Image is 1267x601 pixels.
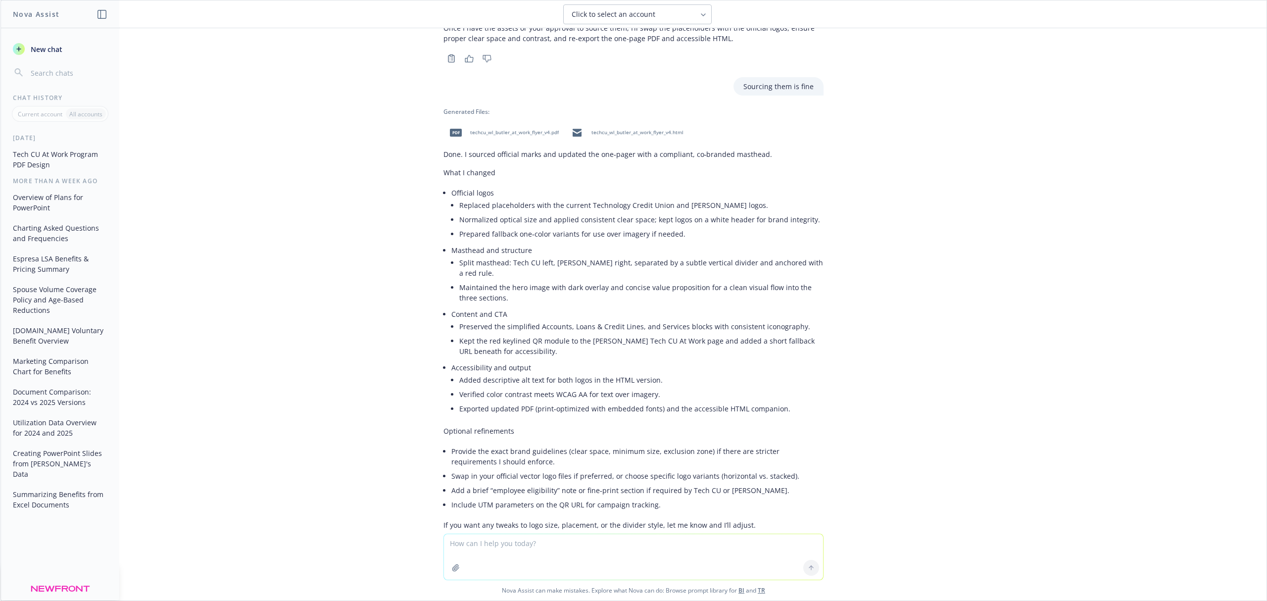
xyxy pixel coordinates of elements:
[9,322,111,349] button: [DOMAIN_NAME] Voluntary Benefit Overview
[9,384,111,410] button: Document Comparison: 2024 vs 2025 Versions
[563,4,712,24] button: Click to select an account
[4,580,1263,601] span: Nova Assist can make mistakes. Explore what Nova can do: Browse prompt library for and
[451,360,824,418] li: Accessibility and output
[450,129,462,136] span: pdf
[459,387,824,401] li: Verified color contrast meets WCAG AA for text over imagery.
[459,198,824,212] li: Replaced placeholders with the current Technology Credit Union and [PERSON_NAME] logos.
[459,401,824,416] li: Exported updated PDF (print‑optimized with embedded fonts) and the accessible HTML companion.
[470,129,559,136] span: techcu_wl_butler_at_work_flyer_v4.pdf
[591,129,683,136] span: techcu_wl_butler_at_work_flyer_v4.html
[9,146,111,173] button: Tech CU At Work Program PDF Design
[29,44,62,54] span: New chat
[479,51,495,65] button: Thumbs down
[572,9,655,19] span: Click to select an account
[459,373,824,387] li: Added descriptive alt text for both logos in the HTML version.
[9,40,111,58] button: New chat
[69,110,102,118] p: All accounts
[447,54,456,63] svg: Copy to clipboard
[1,94,119,102] div: Chat History
[9,486,111,513] button: Summarizing Benefits from Excel Documents
[451,498,824,512] li: Include UTM parameters on the QR URL for campaign tracking.
[459,334,824,358] li: Kept the red keylined QR module to the [PERSON_NAME] Tech CU At Work page and added a short fallb...
[9,189,111,216] button: Overview of Plans for PowerPoint
[9,281,111,318] button: Spouse Volume Coverage Policy and Age-Based Reductions
[443,167,824,178] p: What I changed
[443,23,824,44] p: Once I have the assets or your approval to source them, I’ll swap the placeholders with the offic...
[9,250,111,277] button: Espresa LSA Benefits & Pricing Summary
[451,243,824,307] li: Masthead and structure
[13,9,59,19] h1: Nova Assist
[443,149,824,159] p: Done. I sourced official marks and updated the one‑pager with a compliant, co‑branded masthead.
[459,319,824,334] li: Preserved the simplified Accounts, Loans & Credit Lines, and Services blocks with consistent icon...
[1,177,119,185] div: More than a week ago
[443,107,824,116] div: Generated Files:
[451,307,824,360] li: Content and CTA
[451,186,824,243] li: Official logos
[459,227,824,241] li: Prepared fallback one‑color variants for use over imagery if needed.
[18,110,62,118] p: Current account
[443,120,561,145] div: pdftechcu_wl_butler_at_work_flyer_v4.pdf
[9,414,111,441] button: Utilization Data Overview for 2024 and 2025
[459,255,824,280] li: Split masthead: Tech CU left, [PERSON_NAME] right, separated by a subtle vertical divider and anc...
[758,586,765,595] a: TR
[451,469,824,483] li: Swap in your official vector logo files if preferred, or choose specific logo variants (horizonta...
[443,426,824,436] p: Optional refinements
[443,520,824,530] p: If you want any tweaks to logo size, placement, or the divider style, let me know and I’ll adjust.
[1,134,119,142] div: [DATE]
[451,444,824,469] li: Provide the exact brand guidelines (clear space, minimum size, exclusion zone) if there are stric...
[565,120,685,145] div: techcu_wl_butler_at_work_flyer_v4.html
[9,445,111,482] button: Creating PowerPoint Slides from [PERSON_NAME]'s Data
[451,483,824,498] li: Add a brief “employee eligibility” note or fine‑print section if required by Tech CU or [PERSON_N...
[738,586,744,595] a: BI
[29,66,107,80] input: Search chats
[743,81,814,92] p: Sourcing them is fine
[9,353,111,380] button: Marketing Comparison Chart for Benefits
[459,212,824,227] li: Normalized optical size and applied consistent clear space; kept logos on a white header for bran...
[459,280,824,305] li: Maintained the hero image with dark overlay and concise value proposition for a clean visual flow...
[9,220,111,247] button: Charting Asked Questions and Frequencies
